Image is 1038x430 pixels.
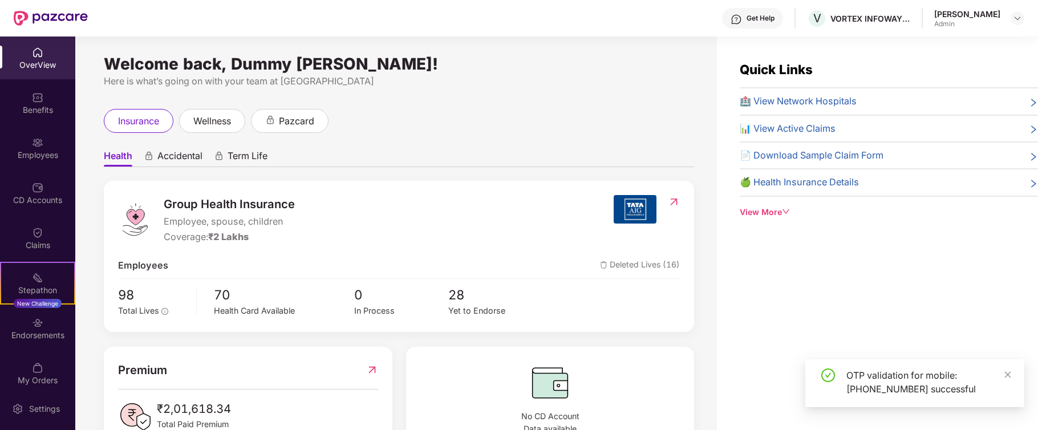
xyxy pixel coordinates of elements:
span: 98 [118,285,188,305]
span: 0 [354,285,448,305]
img: logo [118,202,152,237]
span: V [813,11,821,25]
img: svg+xml;base64,PHN2ZyBpZD0iTXlfT3JkZXJzIiBkYXRhLW5hbWU9Ik15IE9yZGVycyIgeG1sbnM9Imh0dHA6Ly93d3cudz... [32,362,43,374]
img: svg+xml;base64,PHN2ZyBpZD0iQ0RfQWNjb3VudHMiIGRhdGEtbmFtZT0iQ0QgQWNjb3VudHMiIHhtbG5zPSJodHRwOi8vd3... [32,182,43,193]
div: OTP validation for mobile: [PHONE_NUMBER] successful [846,368,1011,396]
div: In Process [354,305,448,318]
img: insurerIcon [614,195,656,224]
div: Welcome back, Dummy [PERSON_NAME]! [104,59,694,68]
span: close [1004,371,1012,379]
img: svg+xml;base64,PHN2ZyBpZD0iRW1wbG95ZWVzIiB4bWxucz0iaHR0cDovL3d3dy53My5vcmcvMjAwMC9zdmciIHdpZHRoPS... [32,137,43,148]
div: Stepathon [1,285,74,296]
div: Settings [26,403,63,415]
img: deleteIcon [600,261,607,269]
div: Here is what’s going on with your team at [GEOGRAPHIC_DATA] [104,74,694,88]
span: 📄 Download Sample Claim Form [740,148,883,163]
div: Get Help [747,14,775,23]
img: svg+xml;base64,PHN2ZyB4bWxucz0iaHR0cDovL3d3dy53My5vcmcvMjAwMC9zdmciIHdpZHRoPSIyMSIgaGVpZ2h0PSIyMC... [32,272,43,283]
img: svg+xml;base64,PHN2ZyBpZD0iRHJvcGRvd24tMzJ4MzIiIHhtbG5zPSJodHRwOi8vd3d3LnczLm9yZy8yMDAwL3N2ZyIgd2... [1013,14,1022,23]
div: animation [265,115,275,125]
span: right [1029,124,1038,136]
div: animation [214,151,224,161]
span: Employees [118,258,168,273]
span: 🏥 View Network Hospitals [740,94,857,108]
img: RedirectIcon [668,196,680,208]
span: 28 [448,285,542,305]
span: Total Lives [118,306,159,315]
span: 70 [214,285,354,305]
span: Health [104,150,132,167]
span: right [1029,177,1038,189]
span: Group Health Insurance [164,195,295,213]
span: insurance [118,114,159,128]
span: info-circle [161,308,168,315]
span: ₹2,01,618.34 [157,400,231,418]
span: right [1029,96,1038,108]
img: svg+xml;base64,PHN2ZyBpZD0iSG9tZSIgeG1sbnM9Imh0dHA6Ly93d3cudzMub3JnLzIwMDAvc3ZnIiB3aWR0aD0iMjAiIG... [32,47,43,58]
div: [PERSON_NAME] [934,9,1000,19]
div: Yet to Endorse [448,305,542,318]
span: Quick Links [740,62,813,77]
img: CDBalanceIcon [420,361,680,404]
span: ₹2 Lakhs [208,231,249,242]
img: svg+xml;base64,PHN2ZyBpZD0iQmVuZWZpdHMiIHhtbG5zPSJodHRwOi8vd3d3LnczLm9yZy8yMDAwL3N2ZyIgd2lkdGg9Ij... [32,92,43,103]
img: svg+xml;base64,PHN2ZyBpZD0iU2V0dGluZy0yMHgyMCIgeG1sbnM9Imh0dHA6Ly93d3cudzMub3JnLzIwMDAvc3ZnIiB3aW... [12,403,23,415]
div: Admin [934,19,1000,29]
div: View More [740,206,1038,218]
img: RedirectIcon [366,361,378,379]
span: pazcard [279,114,314,128]
img: svg+xml;base64,PHN2ZyBpZD0iQ2xhaW0iIHhtbG5zPSJodHRwOi8vd3d3LnczLm9yZy8yMDAwL3N2ZyIgd2lkdGg9IjIwIi... [32,227,43,238]
div: New Challenge [14,299,62,308]
span: 🍏 Health Insurance Details [740,175,859,189]
div: animation [144,151,154,161]
div: VORTEX INFOWAY PRIVATE LIMITED [830,13,910,24]
span: Deleted Lives (16) [600,258,680,273]
div: Health Card Available [214,305,354,318]
img: New Pazcare Logo [14,11,88,26]
span: down [782,208,790,216]
span: Employee, spouse, children [164,214,295,229]
span: Premium [118,361,167,379]
span: Term Life [228,150,267,167]
span: wellness [193,114,231,128]
img: svg+xml;base64,PHN2ZyBpZD0iSGVscC0zMngzMiIgeG1sbnM9Imh0dHA6Ly93d3cudzMub3JnLzIwMDAvc3ZnIiB3aWR0aD... [731,14,742,25]
span: 📊 View Active Claims [740,121,836,136]
span: check-circle [821,368,835,382]
span: Accidental [157,150,202,167]
div: Coverage: [164,230,295,244]
img: svg+xml;base64,PHN2ZyBpZD0iRW5kb3JzZW1lbnRzIiB4bWxucz0iaHR0cDovL3d3dy53My5vcmcvMjAwMC9zdmciIHdpZH... [32,317,43,328]
span: right [1029,151,1038,163]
